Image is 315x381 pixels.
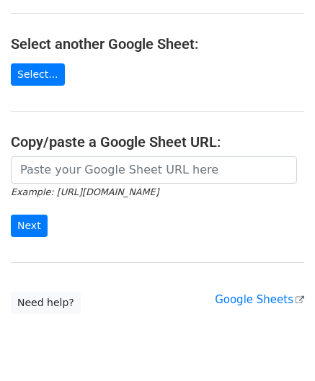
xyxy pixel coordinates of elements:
[11,63,65,86] a: Select...
[11,156,297,184] input: Paste your Google Sheet URL here
[11,215,48,237] input: Next
[11,187,159,197] small: Example: [URL][DOMAIN_NAME]
[11,292,81,314] a: Need help?
[11,133,304,151] h4: Copy/paste a Google Sheet URL:
[11,35,304,53] h4: Select another Google Sheet:
[215,293,304,306] a: Google Sheets
[243,312,315,381] iframe: Chat Widget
